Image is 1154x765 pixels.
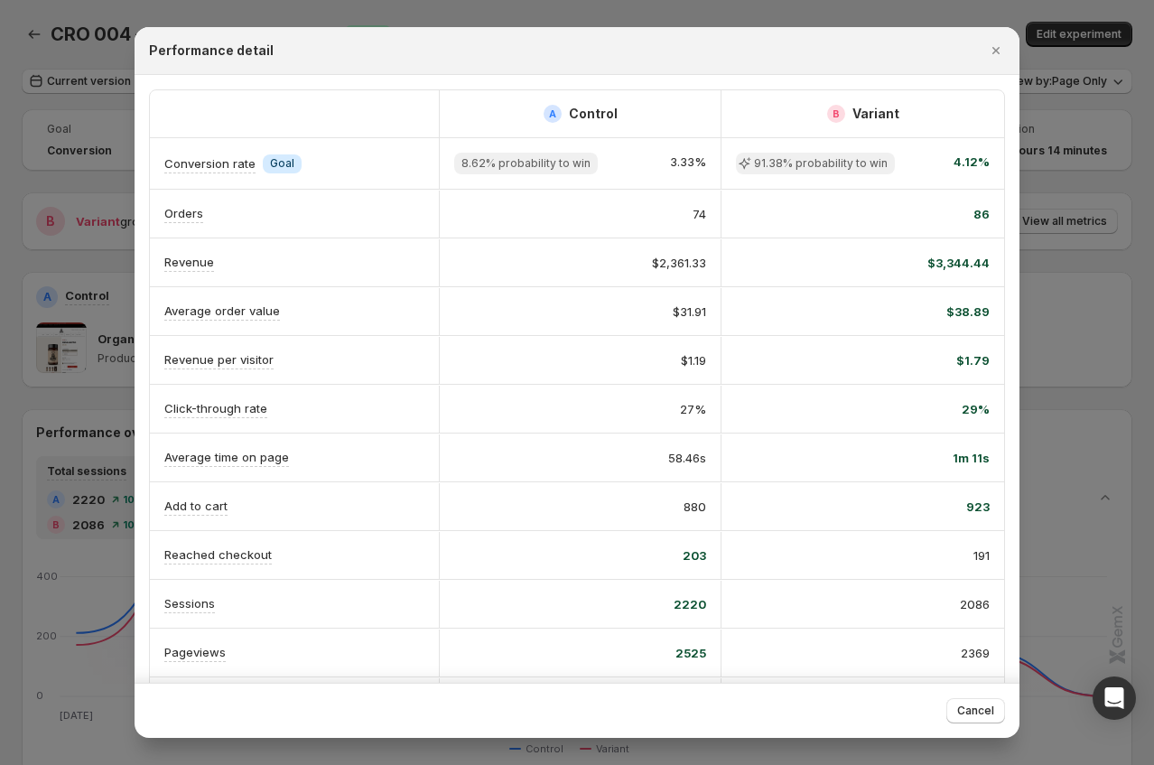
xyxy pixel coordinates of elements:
p: Average time on page [164,448,289,466]
h2: B [833,108,840,119]
p: Revenue per visitor [164,350,274,369]
button: Cancel [946,698,1005,723]
span: 3.33% [670,153,706,174]
span: $38.89 [946,303,990,321]
p: Pageviews [164,643,226,661]
span: 2086 [960,595,990,613]
span: Goal [270,156,294,171]
span: $3,344.44 [927,254,990,272]
span: 2369 [961,644,990,662]
span: 74 [693,205,706,223]
button: Close [983,38,1009,63]
div: Open Intercom Messenger [1093,676,1136,720]
span: Cancel [957,704,994,718]
span: $31.91 [673,303,706,321]
h2: Control [569,105,618,123]
p: Conversion rate [164,154,256,173]
p: Click-through rate [164,399,267,417]
p: Average order value [164,302,280,320]
span: 191 [973,546,990,564]
span: 58.46s [668,449,706,467]
span: 203 [683,546,706,564]
span: 4.12% [954,153,990,174]
p: Sessions [164,594,215,612]
span: 2220 [674,595,706,613]
p: Revenue [164,253,214,271]
span: $2,361.33 [652,254,706,272]
p: Add to cart [164,497,228,515]
p: Reached checkout [164,546,272,564]
p: Orders [164,204,203,222]
h2: Variant [852,105,899,123]
span: $1.79 [956,351,990,369]
span: 27% [680,400,706,418]
span: 2525 [675,644,706,662]
span: 8.62% probability to win [461,156,591,171]
span: $1.19 [681,351,706,369]
h2: Performance detail [149,42,274,60]
span: 29% [962,400,990,418]
span: 91.38% probability to win [754,156,888,171]
h2: A [549,108,556,119]
span: 86 [973,205,990,223]
span: 923 [966,498,990,516]
span: 1m 11s [953,449,990,467]
span: 880 [684,498,706,516]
